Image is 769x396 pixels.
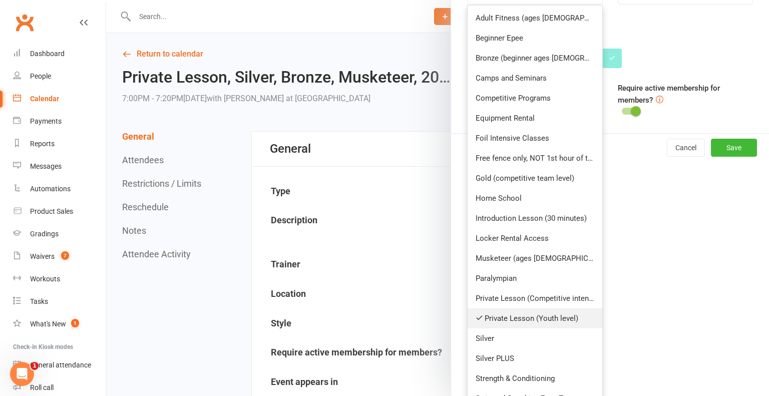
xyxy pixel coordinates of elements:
a: Product Sales [13,200,106,223]
a: Messages [13,155,106,178]
label: Require active membership for members? [618,84,720,105]
a: Silver PLUS [468,348,602,368]
a: Tasks [13,290,106,313]
div: Gradings [30,230,59,238]
button: Cancel [667,139,705,157]
span: 1 [31,362,39,370]
a: Musketeer (ages [DEMOGRAPHIC_DATA]) [468,248,602,268]
a: Paralympian [468,268,602,288]
a: Introduction Lesson (30 minutes) [468,208,602,228]
a: Locker Rental Access [468,228,602,248]
div: What's New [30,320,66,328]
span: 1 [71,319,79,327]
div: Workouts [30,275,60,283]
a: Free fence only, NOT 1st hour of training [468,148,602,168]
a: Adult Fitness (ages [DEMOGRAPHIC_DATA]+) [468,8,602,28]
div: Roll call [30,383,54,391]
a: Private Lesson (Youth level) [468,308,602,328]
div: Reports [30,140,55,148]
div: Payments [30,117,62,125]
a: Foil Intensive Classes [468,128,602,148]
div: Calendar [30,95,59,103]
a: Reports [13,133,106,155]
a: People [13,65,106,88]
div: Automations [30,185,71,193]
button: Save [711,139,757,157]
a: General attendance kiosk mode [13,354,106,376]
div: People [30,72,51,80]
a: Beginner Epee [468,28,602,48]
div: Product Sales [30,207,73,215]
a: Competitive Programs [468,88,602,108]
a: Payments [13,110,106,133]
div: Tasks [30,297,48,305]
a: What's New1 [13,313,106,335]
a: Gold (competitive team level) [468,168,602,188]
a: Automations [13,178,106,200]
a: Clubworx [12,10,37,35]
div: Waivers [30,252,55,260]
a: Dashboard [13,43,106,65]
div: Messages [30,162,62,170]
a: Equipment Rental [468,108,602,128]
span: 7 [61,251,69,260]
a: Strength & Conditioning [468,368,602,388]
a: Waivers 7 [13,245,106,268]
a: Home School [468,188,602,208]
iframe: Intercom live chat [10,362,34,386]
a: Gradings [13,223,106,245]
div: Dashboard [30,50,65,58]
a: Bronze (beginner ages [DEMOGRAPHIC_DATA]+) [468,48,602,68]
div: General attendance [30,361,91,369]
a: Camps and Seminars [468,68,602,88]
a: Calendar [13,88,106,110]
a: Silver [468,328,602,348]
a: Private Lesson (Competitive intensive) [468,288,602,308]
a: Workouts [13,268,106,290]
